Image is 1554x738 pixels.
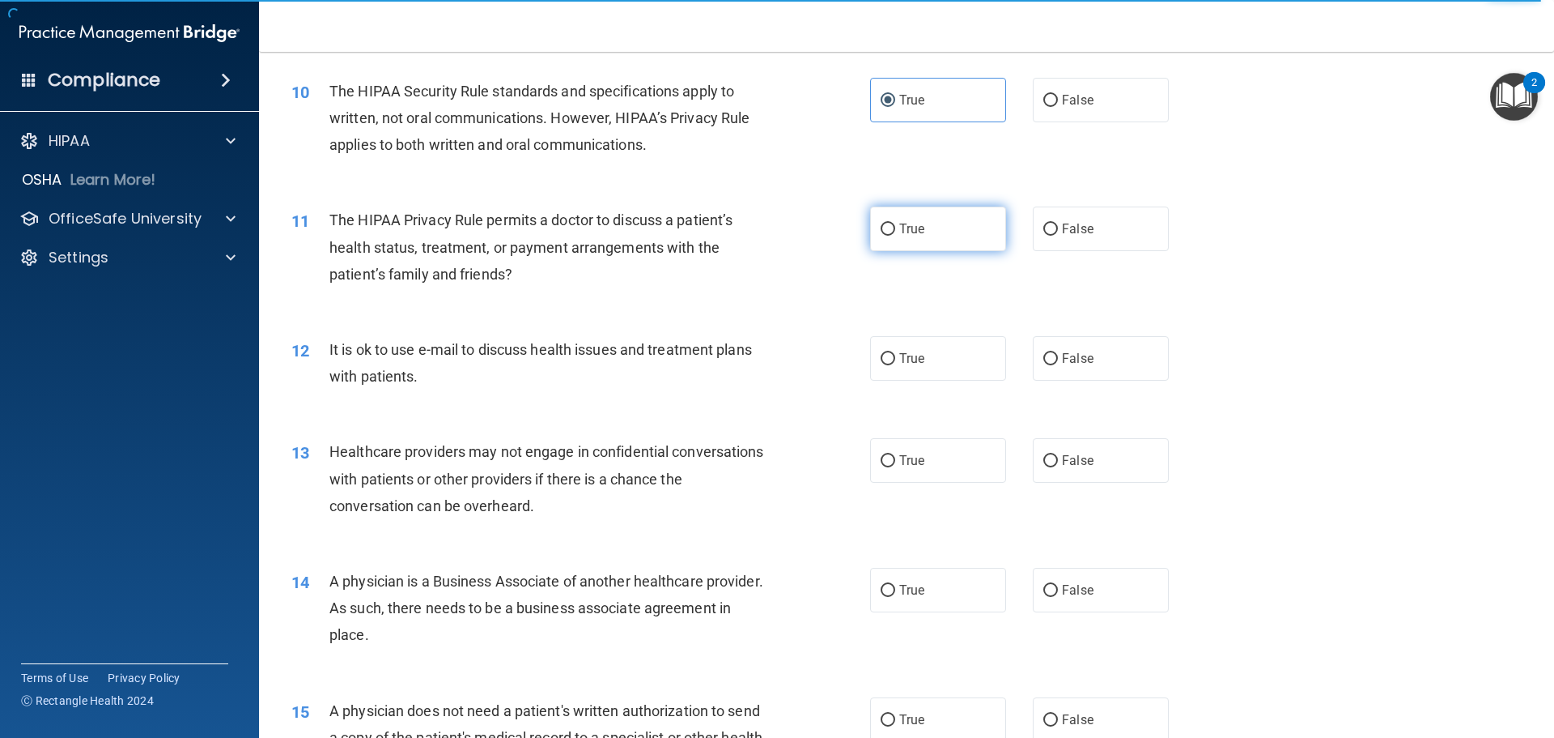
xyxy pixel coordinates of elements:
input: False [1043,353,1058,365]
span: A physician is a Business Associate of another healthcare provider. As such, there needs to be a ... [329,573,763,643]
span: True [899,221,924,237]
span: False [1062,92,1093,108]
span: False [1062,712,1093,727]
input: True [881,95,895,107]
span: 14 [291,573,309,592]
span: 12 [291,341,309,360]
p: OSHA [22,170,62,190]
span: True [899,92,924,108]
span: It is ok to use e-mail to discuss health issues and treatment plans with patients. [329,341,752,385]
span: True [899,712,924,727]
input: False [1043,585,1058,597]
input: False [1043,224,1058,236]
span: The HIPAA Privacy Rule permits a doctor to discuss a patient’s health status, treatment, or payme... [329,211,732,282]
span: 10 [291,83,309,102]
span: 15 [291,702,309,722]
input: False [1043,95,1058,107]
span: 11 [291,211,309,231]
span: False [1062,582,1093,598]
input: False [1043,715,1058,727]
span: The HIPAA Security Rule standards and specifications apply to written, not oral communications. H... [329,83,749,153]
input: True [881,455,895,467]
span: Healthcare providers may not engage in confidential conversations with patients or other provider... [329,443,764,514]
input: True [881,715,895,727]
input: True [881,224,895,236]
input: True [881,353,895,365]
input: False [1043,455,1058,467]
span: True [899,453,924,468]
input: True [881,585,895,597]
span: True [899,582,924,598]
p: HIPAA [49,131,90,151]
span: False [1062,453,1093,468]
span: False [1062,221,1093,237]
a: Privacy Policy [108,670,180,686]
a: OfficeSafe University [19,209,236,228]
span: False [1062,351,1093,366]
p: Settings [49,248,108,267]
button: Open Resource Center, 2 new notifications [1490,73,1538,121]
p: OfficeSafe University [49,209,202,228]
span: 13 [291,443,309,463]
a: HIPAA [19,131,236,151]
a: Settings [19,248,236,267]
p: Learn More! [70,170,156,190]
h4: Compliance [48,69,160,92]
div: 2 [1531,83,1537,104]
span: Ⓒ Rectangle Health 2024 [21,693,154,709]
a: Terms of Use [21,670,88,686]
img: PMB logo [19,17,240,49]
span: True [899,351,924,366]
